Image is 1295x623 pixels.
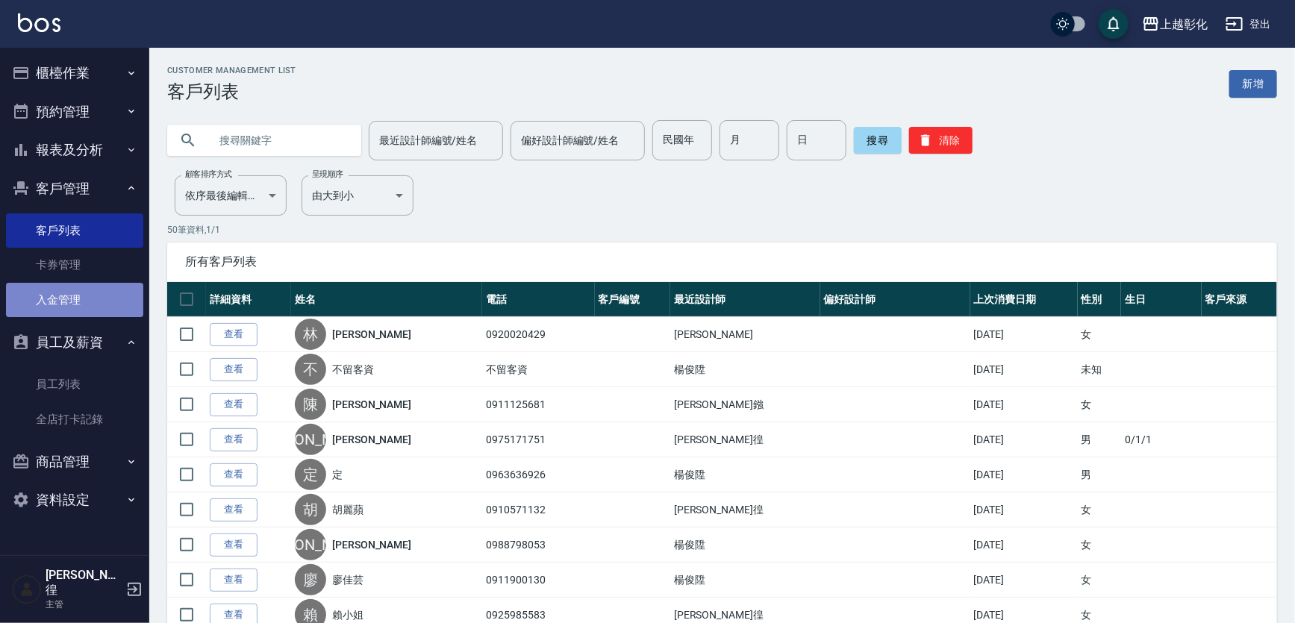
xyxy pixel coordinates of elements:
td: 男 [1078,422,1121,457]
div: 依序最後編輯時間 [175,175,287,216]
a: [PERSON_NAME] [332,537,411,552]
img: Person [12,575,42,604]
th: 姓名 [291,282,482,317]
div: [PERSON_NAME] [295,529,326,560]
th: 詳細資料 [206,282,291,317]
td: 女 [1078,527,1121,563]
div: 陳 [295,389,326,420]
div: 由大到小 [302,175,414,216]
button: 客戶管理 [6,169,143,208]
a: 胡麗蘋 [332,502,363,517]
th: 客戶來源 [1202,282,1277,317]
td: 0911125681 [482,387,594,422]
a: 員工列表 [6,367,143,401]
td: [DATE] [970,527,1078,563]
td: [PERSON_NAME]徨 [670,422,820,457]
td: 0/1/1 [1121,422,1201,457]
button: 清除 [909,127,973,154]
span: 所有客戶列表 [185,254,1259,269]
a: 全店打卡記錄 [6,402,143,436]
a: 查看 [210,498,258,522]
input: 搜尋關鍵字 [209,120,349,160]
p: 主管 [46,598,122,611]
div: 上越彰化 [1160,15,1208,34]
button: 報表及分析 [6,131,143,169]
div: 林 [295,319,326,350]
td: 0963636926 [482,457,594,492]
div: 廖 [295,564,326,595]
td: [PERSON_NAME]徨 [670,492,820,527]
a: 查看 [210,393,258,416]
td: 楊俊陞 [670,352,820,387]
td: [PERSON_NAME]鏹 [670,387,820,422]
button: 資料設定 [6,480,143,519]
a: 新增 [1229,70,1277,98]
p: 50 筆資料, 1 / 1 [167,223,1277,237]
a: 查看 [210,569,258,592]
td: 楊俊陞 [670,563,820,598]
button: 搜尋 [854,127,902,154]
h3: 客戶列表 [167,81,296,102]
a: 卡券管理 [6,248,143,282]
a: 賴小姐 [332,607,363,622]
td: 女 [1078,492,1121,527]
th: 性別 [1078,282,1121,317]
div: 定 [295,459,326,490]
td: [DATE] [970,317,1078,352]
td: 楊俊陞 [670,527,820,563]
button: 上越彰化 [1136,9,1214,40]
td: 女 [1078,563,1121,598]
a: 不留客資 [332,362,374,377]
label: 呈現順序 [312,169,343,180]
a: 查看 [210,323,258,346]
td: [DATE] [970,563,1078,598]
button: 櫃檯作業 [6,54,143,93]
th: 生日 [1121,282,1201,317]
div: 不 [295,354,326,385]
button: save [1099,9,1129,39]
label: 顧客排序方式 [185,169,232,180]
td: [DATE] [970,422,1078,457]
td: [DATE] [970,387,1078,422]
button: 登出 [1220,10,1277,38]
a: 查看 [210,533,258,557]
a: 入金管理 [6,283,143,317]
a: 廖佳芸 [332,572,363,587]
button: 預約管理 [6,93,143,131]
td: 0988798053 [482,527,594,563]
td: 0975171751 [482,422,594,457]
img: Logo [18,13,60,32]
a: [PERSON_NAME] [332,327,411,342]
td: 0911900130 [482,563,594,598]
td: 楊俊陞 [670,457,820,492]
td: 不留客資 [482,352,594,387]
div: 胡 [295,494,326,525]
td: [DATE] [970,352,1078,387]
a: [PERSON_NAME] [332,397,411,412]
button: 商品管理 [6,442,143,481]
a: 查看 [210,463,258,486]
th: 最近設計師 [670,282,820,317]
td: 女 [1078,317,1121,352]
a: 客戶列表 [6,213,143,248]
div: [PERSON_NAME] [295,424,326,455]
td: 0920020429 [482,317,594,352]
th: 上次消費日期 [970,282,1078,317]
td: [DATE] [970,492,1078,527]
th: 電話 [482,282,594,317]
th: 偏好設計師 [820,282,970,317]
td: 女 [1078,387,1121,422]
td: 未知 [1078,352,1121,387]
a: 查看 [210,428,258,451]
h2: Customer Management List [167,66,296,75]
td: 男 [1078,457,1121,492]
a: 查看 [210,358,258,381]
a: [PERSON_NAME] [332,432,411,447]
a: 定 [332,467,343,482]
th: 客戶編號 [595,282,670,317]
td: 0910571132 [482,492,594,527]
h5: [PERSON_NAME]徨 [46,568,122,598]
td: [PERSON_NAME] [670,317,820,352]
button: 員工及薪資 [6,323,143,362]
td: [DATE] [970,457,1078,492]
